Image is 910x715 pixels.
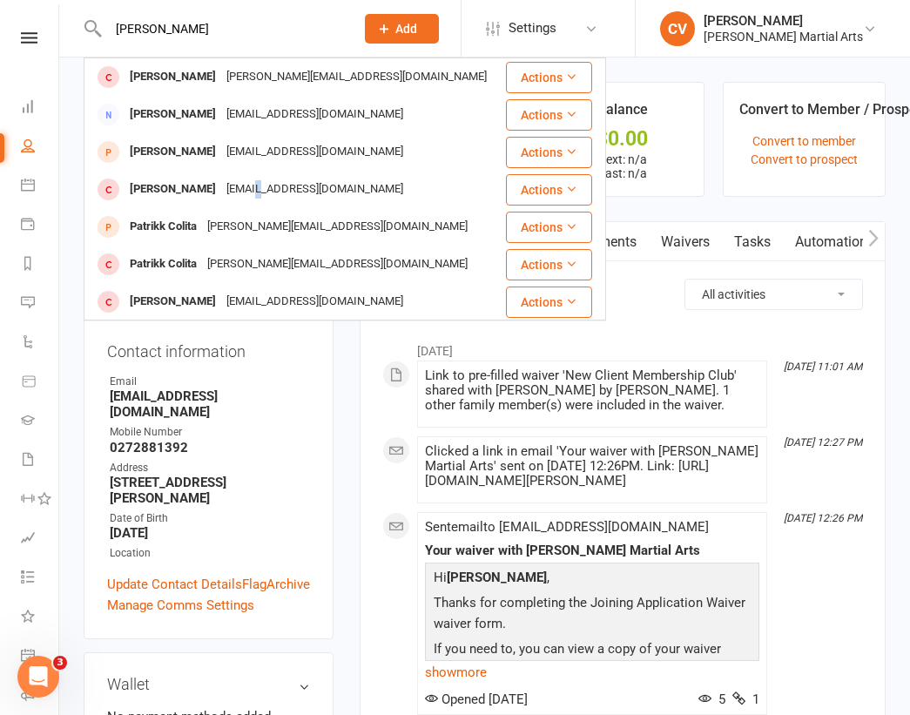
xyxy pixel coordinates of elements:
[125,252,202,277] div: Patrikk Colita
[425,660,759,685] a: show more
[266,574,310,595] a: Archive
[21,128,60,167] a: People
[382,279,863,306] h3: Activity
[21,637,60,677] a: General attendance kiosk mode
[649,222,722,262] a: Waivers
[732,691,759,707] span: 1
[752,134,856,148] a: Convert to member
[429,567,755,592] p: Hi ,
[704,13,863,29] div: [PERSON_NAME]
[506,212,592,243] button: Actions
[425,444,759,489] div: Clicked a link in email 'Your waiver with [PERSON_NAME] Martial Arts' sent on [DATE] 12:26PM. Lin...
[221,139,408,165] div: [EMAIL_ADDRESS][DOMAIN_NAME]
[221,64,492,90] div: [PERSON_NAME][EMAIL_ADDRESS][DOMAIN_NAME]
[506,249,592,280] button: Actions
[704,29,863,44] div: [PERSON_NAME] Martial Arts
[784,361,862,373] i: [DATE] 11:01 AM
[784,436,862,449] i: [DATE] 12:27 PM
[202,252,473,277] div: [PERSON_NAME][EMAIL_ADDRESS][DOMAIN_NAME]
[110,374,310,390] div: Email
[506,99,592,131] button: Actions
[698,691,725,707] span: 5
[425,519,709,535] span: Sent email to [EMAIL_ADDRESS][DOMAIN_NAME]
[557,152,687,180] p: Next: n/a Last: n/a
[110,545,310,562] div: Location
[365,14,439,44] button: Add
[125,214,202,239] div: Patrikk Colita
[722,222,783,262] a: Tasks
[21,363,60,402] a: Product Sales
[103,17,342,41] input: Search...
[107,574,242,595] a: Update Contact Details
[447,570,547,585] strong: [PERSON_NAME]
[506,174,592,206] button: Actions
[110,510,310,527] div: Date of Birth
[425,543,759,558] div: Your waiver with [PERSON_NAME] Martial Arts
[107,336,310,361] h3: Contact information
[21,167,60,206] a: Calendar
[107,676,310,693] h3: Wallet
[425,368,759,413] div: Link to pre-filled waiver 'New Client Membership Club' shared with [PERSON_NAME] by [PERSON_NAME]...
[751,152,858,166] a: Convert to prospect
[382,333,863,361] li: [DATE]
[395,22,417,36] span: Add
[21,520,60,559] a: Assessments
[221,177,408,202] div: [EMAIL_ADDRESS][DOMAIN_NAME]
[21,246,60,285] a: Reports
[110,525,310,541] strong: [DATE]
[597,98,648,130] div: Balance
[21,89,60,128] a: Dashboard
[783,222,886,262] a: Automations
[221,102,408,127] div: [EMAIL_ADDRESS][DOMAIN_NAME]
[17,656,59,698] iframe: Intercom live chat
[221,289,408,314] div: [EMAIL_ADDRESS][DOMAIN_NAME]
[125,139,221,165] div: [PERSON_NAME]
[506,287,592,318] button: Actions
[125,102,221,127] div: [PERSON_NAME]
[110,475,310,506] strong: [STREET_ADDRESS][PERSON_NAME]
[110,424,310,441] div: Mobile Number
[429,638,755,685] p: If you need to, you can view a copy of your waiver online any time using the link below:
[21,206,60,246] a: Payments
[425,691,528,707] span: Opened [DATE]
[506,137,592,168] button: Actions
[660,11,695,46] div: CV
[21,598,60,637] a: What's New
[125,64,221,90] div: [PERSON_NAME]
[506,62,592,93] button: Actions
[242,574,266,595] a: Flag
[110,460,310,476] div: Address
[429,592,755,638] p: Thanks for completing the Joining Application Waiver waiver form.
[53,656,67,670] span: 3
[110,388,310,420] strong: [EMAIL_ADDRESS][DOMAIN_NAME]
[509,9,556,48] span: Settings
[110,440,310,455] strong: 0272881392
[557,130,687,148] div: $0.00
[202,214,473,239] div: [PERSON_NAME][EMAIL_ADDRESS][DOMAIN_NAME]
[107,595,254,616] a: Manage Comms Settings
[125,177,221,202] div: [PERSON_NAME]
[125,289,221,314] div: [PERSON_NAME]
[784,512,862,524] i: [DATE] 12:26 PM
